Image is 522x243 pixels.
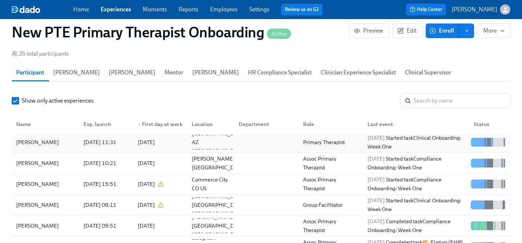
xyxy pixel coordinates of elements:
[189,129,249,155] div: [GEOGRAPHIC_DATA] AZ [GEOGRAPHIC_DATA]
[138,200,155,209] div: [DATE]
[365,196,468,214] div: Started task Clinical Onboarding: Week One
[297,117,362,132] div: Role
[12,6,73,13] a: dado
[189,120,233,129] div: Location
[138,159,155,167] div: [DATE]
[365,120,468,129] div: Last event
[192,67,239,78] span: [PERSON_NAME]
[368,155,385,162] span: [DATE]
[101,6,131,13] a: Experiences
[365,133,468,151] div: Started task Clinical Onboarding: Week One
[477,23,510,38] button: More
[164,67,183,78] span: Mentor
[186,117,233,132] div: Location
[81,200,132,209] div: [DATE] 08:11
[81,221,132,230] div: [DATE] 09:51
[78,117,132,132] div: Exp. launch
[300,217,362,235] div: Assoc Primary Therapist
[158,202,164,208] svg: This date applies to this experience only. It differs from the user's profile (2025/04/07).
[138,180,155,188] div: [DATE]
[13,221,78,230] div: [PERSON_NAME]
[81,138,132,147] div: [DATE] 11:31
[12,153,510,174] div: [PERSON_NAME][DATE] 10:21[DATE][PERSON_NAME] OR [GEOGRAPHIC_DATA]Assoc Primary Therapist[DATE] St...
[22,97,94,105] span: Show only active experiences
[189,175,233,193] div: Commerce City CO US
[362,117,468,132] div: Last event
[249,6,269,13] a: Settings
[12,195,510,216] div: [PERSON_NAME][DATE] 08:11[DATE][GEOGRAPHIC_DATA] [GEOGRAPHIC_DATA] [GEOGRAPHIC_DATA]Group Facilit...
[233,117,297,132] div: Department
[414,93,510,108] input: Search by name
[13,200,78,209] div: [PERSON_NAME]
[321,67,396,78] span: Clinician Experience Specialist
[16,67,44,78] span: Participant
[12,23,291,41] h1: New PTE Primary Therapist Onboarding
[365,217,468,235] div: Completed task Compliance Onboarding: Week One
[189,154,249,172] div: [PERSON_NAME] OR [GEOGRAPHIC_DATA]
[459,23,474,38] button: enroll
[399,27,417,34] span: Edit
[12,216,510,236] div: [PERSON_NAME][DATE] 09:51[DATE][PERSON_NAME] [GEOGRAPHIC_DATA] [GEOGRAPHIC_DATA]Assoc Primary The...
[483,27,504,34] span: More
[189,192,249,218] div: [GEOGRAPHIC_DATA] [GEOGRAPHIC_DATA] [GEOGRAPHIC_DATA]
[468,117,509,132] div: Status
[53,67,100,78] span: [PERSON_NAME]
[406,4,446,15] button: Help Center
[132,117,186,132] div: ▼First day at work
[12,6,40,13] img: dado
[368,135,385,141] span: [DATE]
[13,117,78,132] div: Name
[426,23,459,38] button: Enroll
[138,221,155,230] div: [DATE]
[158,181,164,187] svg: This date applies to this experience only. It differs from the user's profile (2025/09/02).
[392,23,423,38] button: Edit
[452,5,497,14] p: [PERSON_NAME]
[13,159,78,167] div: [PERSON_NAME]
[12,132,510,153] div: [PERSON_NAME][DATE] 11:31[DATE][GEOGRAPHIC_DATA] AZ [GEOGRAPHIC_DATA]Primary Therapist[DATE] Star...
[138,138,155,147] div: [DATE]
[13,138,62,147] div: [PERSON_NAME]
[300,138,362,147] div: Primary Therapist
[368,197,385,204] span: [DATE]
[452,4,510,15] button: [PERSON_NAME]
[81,120,132,129] div: Exp. launch
[236,120,297,129] div: Department
[405,67,451,78] span: Clinical Supervisor
[13,120,78,129] div: Name
[13,180,78,188] div: [PERSON_NAME]
[300,154,362,172] div: Assoc Primary Therapist
[281,4,322,15] button: Review us on G2
[12,174,510,195] div: [PERSON_NAME][DATE] 15:51[DATE]Commerce City CO USAssoc Primary Therapist[DATE] Started taskCompl...
[365,154,468,172] div: Started task Compliance Onboarding: Week One
[81,180,132,188] div: [DATE] 15:51
[431,27,454,34] span: Enroll
[410,6,442,13] span: Help Center
[267,31,291,37] span: Active
[143,6,167,13] a: Moments
[300,200,362,209] div: Group Facilitator
[355,27,383,34] span: Preview
[368,176,385,183] span: [DATE]
[349,23,389,38] button: Preview
[179,6,198,13] a: Reports
[12,50,69,58] div: 26 total participants
[109,67,156,78] span: [PERSON_NAME]
[300,120,362,129] div: Role
[135,120,186,129] div: First day at work
[368,218,385,225] span: [DATE]
[285,6,319,13] a: Review us on G2
[248,67,312,78] span: HR Compliance Specialist
[471,120,509,129] div: Status
[365,175,468,193] div: Started task Compliance Onboarding: Week One
[81,159,132,167] div: [DATE] 10:21
[189,213,249,239] div: [PERSON_NAME] [GEOGRAPHIC_DATA] [GEOGRAPHIC_DATA]
[210,6,238,13] a: Employees
[138,123,141,126] span: ▼
[73,6,89,13] a: Home
[300,175,362,193] div: Assoc Primary Therapist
